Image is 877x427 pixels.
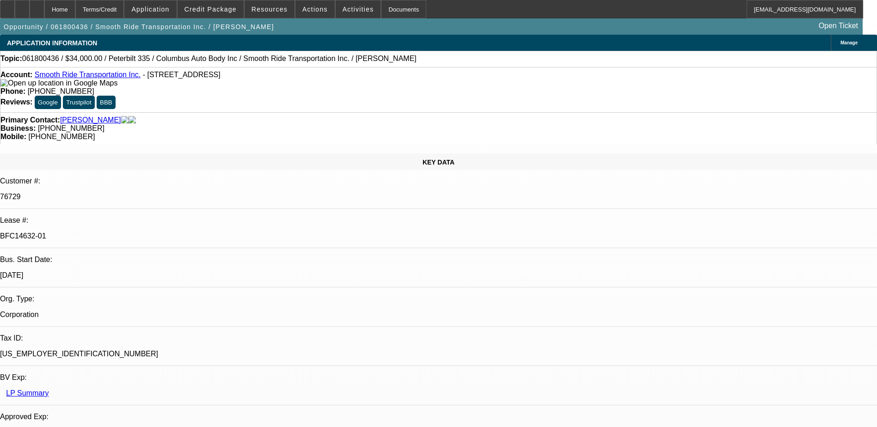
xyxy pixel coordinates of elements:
[60,116,121,124] a: [PERSON_NAME]
[0,124,36,132] strong: Business:
[6,389,49,397] a: LP Summary
[178,0,244,18] button: Credit Package
[815,18,862,34] a: Open Ticket
[143,71,221,79] span: - [STREET_ADDRESS]
[35,71,141,79] a: Smooth Ride Transportation Inc.
[35,96,61,109] button: Google
[295,0,335,18] button: Actions
[0,79,117,87] a: View Google Maps
[131,6,169,13] span: Application
[124,0,176,18] button: Application
[0,71,32,79] strong: Account:
[840,40,858,45] span: Manage
[121,116,129,124] img: facebook-icon.png
[0,98,32,106] strong: Reviews:
[302,6,328,13] span: Actions
[251,6,288,13] span: Resources
[129,116,136,124] img: linkedin-icon.png
[0,55,22,63] strong: Topic:
[245,0,294,18] button: Resources
[336,0,381,18] button: Activities
[7,39,97,47] span: APPLICATION INFORMATION
[343,6,374,13] span: Activities
[0,116,60,124] strong: Primary Contact:
[0,133,26,140] strong: Mobile:
[4,23,274,30] span: Opportunity / 061800436 / Smooth Ride Transportation Inc. / [PERSON_NAME]
[0,79,117,87] img: Open up location in Google Maps
[38,124,104,132] span: [PHONE_NUMBER]
[28,133,95,140] span: [PHONE_NUMBER]
[63,96,94,109] button: Trustpilot
[97,96,116,109] button: BBB
[423,159,454,166] span: KEY DATA
[28,87,94,95] span: [PHONE_NUMBER]
[22,55,417,63] span: 061800436 / $34,000.00 / Peterbilt 335 / Columbus Auto Body Inc / Smooth Ride Transportation Inc....
[184,6,237,13] span: Credit Package
[0,87,25,95] strong: Phone:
